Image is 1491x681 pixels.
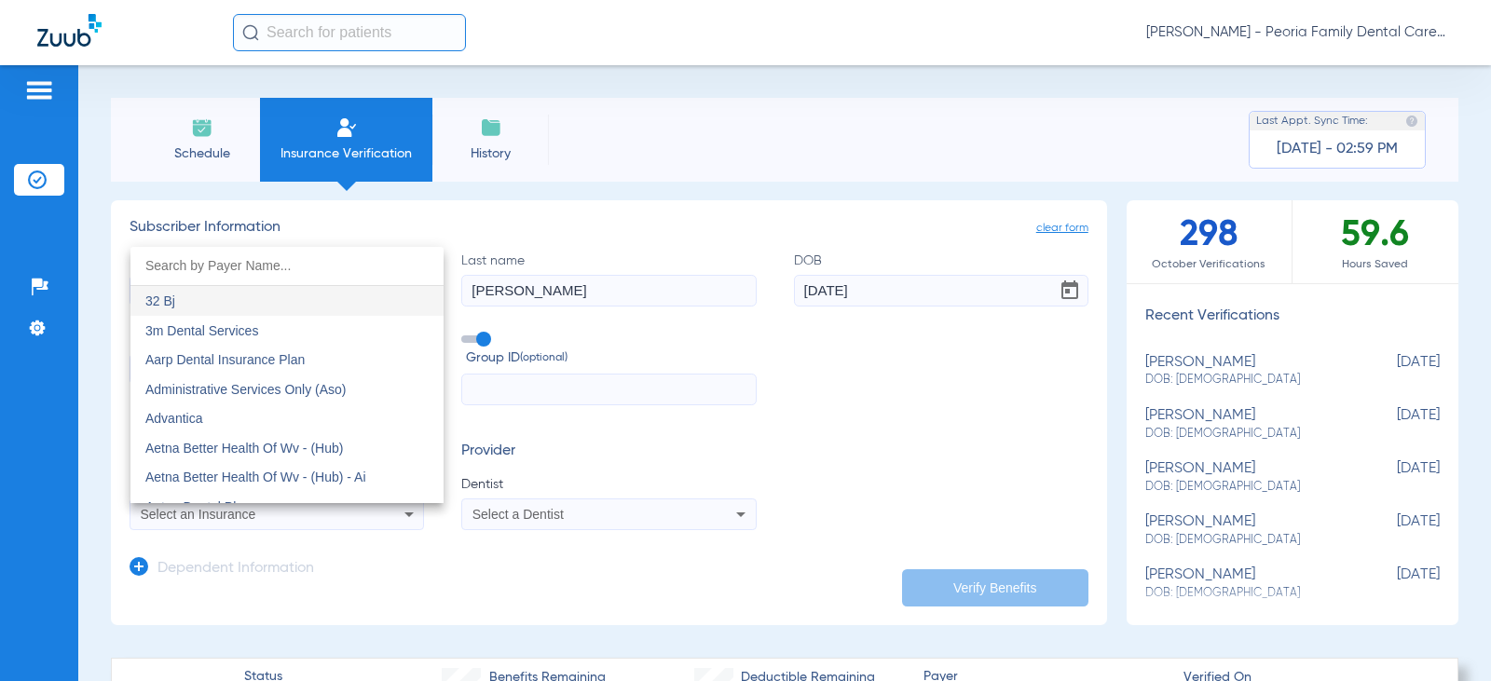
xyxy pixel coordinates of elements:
span: 32 Bj [145,293,175,308]
span: 3m Dental Services [145,323,258,338]
span: Aetna Dental Plans [145,499,257,514]
span: Aarp Dental Insurance Plan [145,352,305,367]
span: Administrative Services Only (Aso) [145,382,347,397]
span: Aetna Better Health Of Wv - (Hub) - Ai [145,470,366,484]
span: Aetna Better Health Of Wv - (Hub) [145,441,343,456]
span: Advantica [145,411,202,426]
input: dropdown search [130,247,444,285]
